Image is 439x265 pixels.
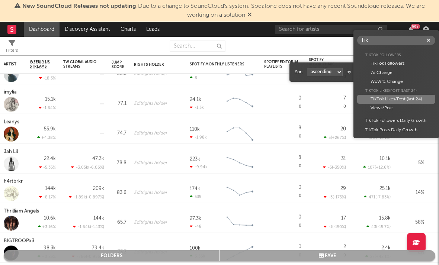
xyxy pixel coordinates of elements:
div: TikTok Posts Daily Growth [357,126,435,135]
div: TikTok Followers [357,51,435,59]
div: WoW % Change [357,77,435,86]
div: 7d Change [357,68,435,77]
input: Search... [357,36,435,45]
div: Views/Post [357,104,435,113]
div: TikTok Likes/Post (last 24) [357,87,435,95]
div: TikTok Followers Daily Growth [357,116,435,125]
div: TikTok Likes/Post (last 24) [357,95,435,104]
div: TikTok Followers [357,59,435,68]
